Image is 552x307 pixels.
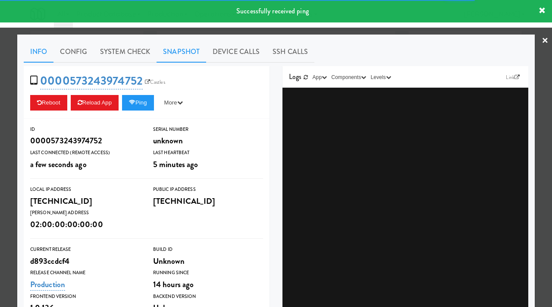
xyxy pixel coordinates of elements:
[30,209,140,217] div: [PERSON_NAME] Address
[157,95,190,111] button: More
[206,41,266,63] a: Device Calls
[30,133,140,148] div: 0000573243974752
[30,279,65,291] a: Production
[53,41,94,63] a: Config
[30,245,140,254] div: Current Release
[153,292,263,301] div: Backend Version
[153,158,198,170] span: 5 minutes ago
[153,133,263,148] div: unknown
[153,269,263,277] div: Running Since
[153,149,263,157] div: Last Heartbeat
[153,125,263,134] div: Serial Number
[30,194,140,209] div: [TECHNICAL_ID]
[153,254,263,269] div: Unknown
[71,95,119,111] button: Reload App
[143,78,167,86] a: Castles
[30,292,140,301] div: Frontend Version
[30,95,67,111] button: Reboot
[504,73,522,82] a: Link
[266,41,314,63] a: SSH Calls
[30,217,140,232] div: 02:00:00:00:00:00
[289,72,301,82] span: Logs
[30,125,140,134] div: ID
[368,73,393,82] button: Levels
[542,28,549,54] a: ×
[153,185,263,194] div: Public IP Address
[40,73,143,89] a: 0000573243974752
[94,41,157,63] a: System Check
[153,279,194,290] span: 14 hours ago
[30,158,87,170] span: a few seconds ago
[329,73,368,82] button: Components
[153,245,263,254] div: Build Id
[30,269,140,277] div: Release Channel Name
[24,41,53,63] a: Info
[122,95,154,111] button: Ping
[310,73,329,82] button: App
[153,194,263,209] div: [TECHNICAL_ID]
[30,149,140,157] div: Last Connected (Remote Access)
[236,6,309,16] span: Successfully received ping
[30,254,140,269] div: d893ccdcf4
[30,185,140,194] div: Local IP Address
[157,41,206,63] a: Snapshot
